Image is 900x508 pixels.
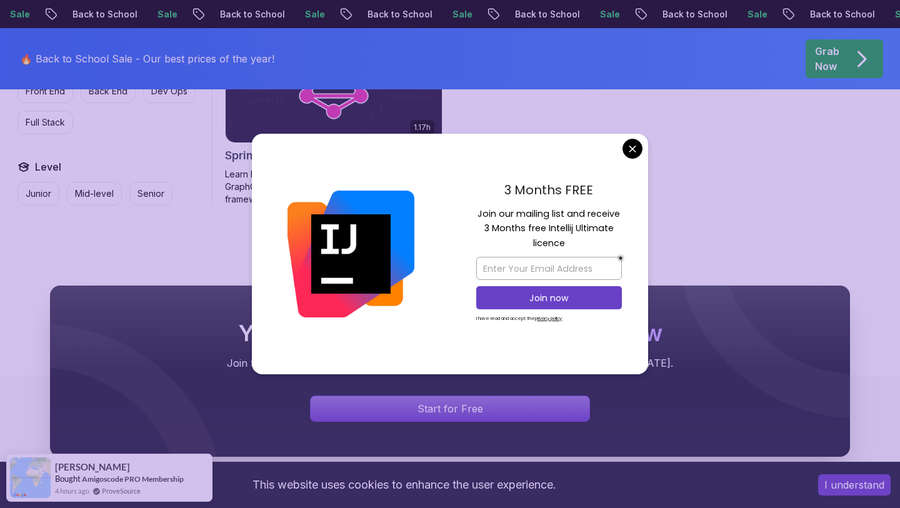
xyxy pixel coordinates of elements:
[505,8,590,21] p: Back to School
[310,396,590,422] a: Signin page
[9,471,799,499] div: This website uses cookies to enhance the user experience.
[137,187,164,200] p: Senior
[89,85,127,97] p: Back End
[17,182,59,206] button: Junior
[417,401,483,416] p: Start for Free
[800,8,885,21] p: Back to School
[225,147,331,164] h2: Spring for GraphQL
[62,8,147,21] p: Back to School
[10,457,51,498] img: provesource social proof notification image
[295,8,335,21] p: Sale
[17,79,73,103] button: Front End
[414,122,431,132] p: 1.17h
[652,8,737,21] p: Back to School
[442,8,482,21] p: Sale
[55,462,130,472] span: [PERSON_NAME]
[26,116,65,129] p: Full Stack
[55,474,81,484] span: Bought
[129,182,172,206] button: Senior
[151,85,187,97] p: Dev Ops
[357,8,442,21] p: Back to School
[75,321,825,346] h2: Your Career Transformation Starts
[737,8,777,21] p: Sale
[75,187,114,200] p: Mid-level
[225,168,442,206] p: Learn how to build efficient, flexible APIs using GraphQL and integrate them with modern front-en...
[102,486,141,496] a: ProveSource
[35,159,61,174] h2: Level
[143,79,196,103] button: Dev Ops
[67,182,122,206] button: Mid-level
[55,486,89,496] span: 4 hours ago
[26,85,65,97] p: Front End
[225,21,442,206] a: Spring for GraphQL card1.17hSpring for GraphQLProLearn how to build efficient, flexible APIs usin...
[818,474,891,496] button: Accept cookies
[210,8,295,21] p: Back to School
[75,356,825,371] p: Join thousands of developers mastering in-demand skills with Amigoscode. Try it free [DATE].
[20,51,274,66] p: 🔥 Back to School Sale - Our best prices of the year!
[815,44,839,74] p: Grab Now
[82,474,184,484] a: Amigoscode PRO Membership
[147,8,187,21] p: Sale
[81,79,136,103] button: Back End
[17,111,73,134] button: Full Stack
[590,8,630,21] p: Sale
[26,187,51,200] p: Junior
